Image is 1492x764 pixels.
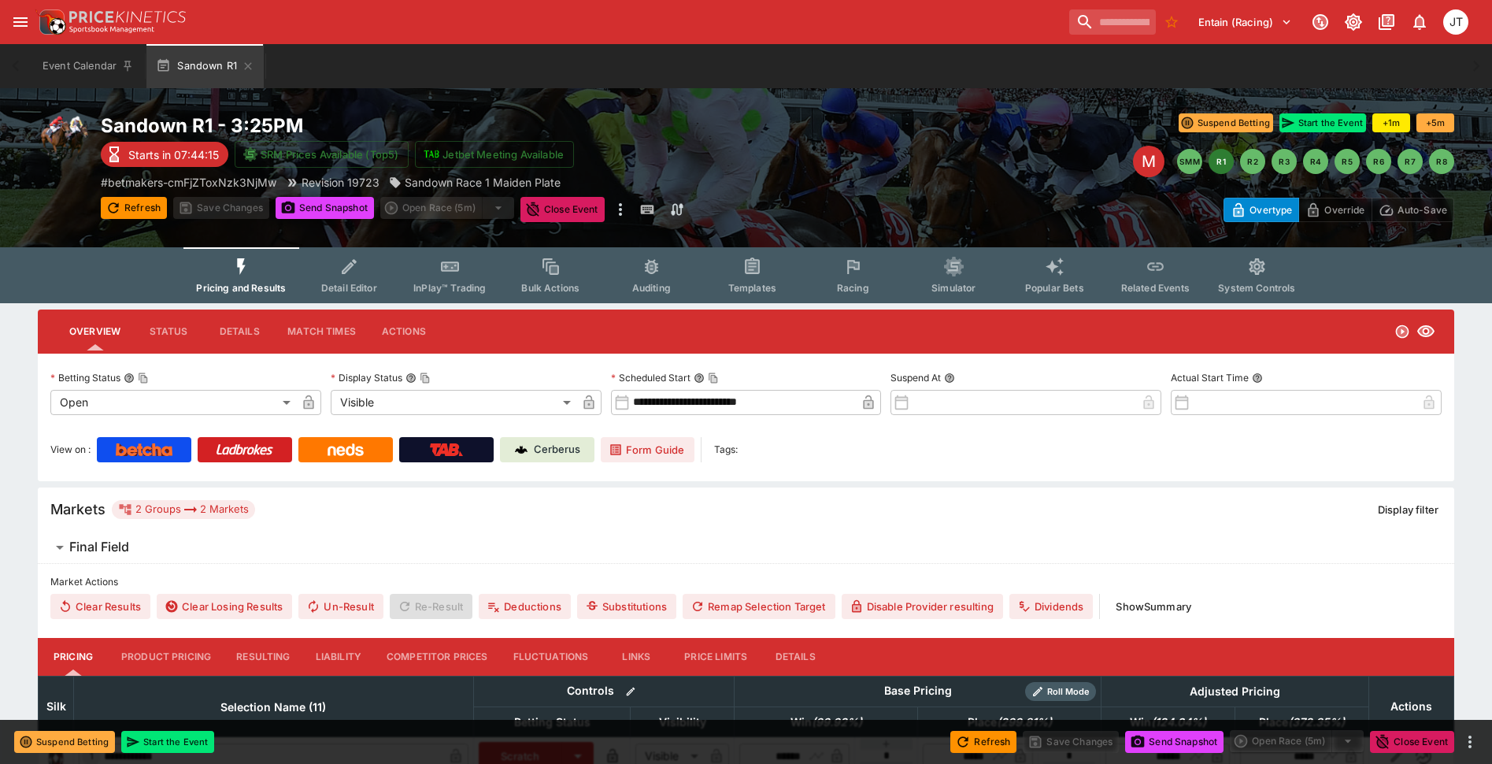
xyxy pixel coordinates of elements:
button: Price Limits [672,638,760,676]
em: ( 299.81 %) [997,713,1052,732]
h6: Final Field [69,539,129,555]
button: Jetbet Meeting Available [415,141,574,168]
span: Related Events [1121,282,1190,294]
p: Starts in 07:44:15 [128,146,219,163]
button: Clear Losing Results [157,594,292,619]
div: Show/hide Price Roll mode configuration. [1025,682,1096,701]
button: No Bookmarks [1159,9,1184,35]
div: Event type filters [183,247,1308,303]
img: jetbet-logo.svg [424,146,439,162]
button: SMM [1177,149,1202,174]
img: PriceKinetics Logo [35,6,66,38]
p: Sandown Race 1 Maiden Plate [405,174,561,191]
button: Scheduled StartCopy To Clipboard [694,373,705,384]
p: Override [1324,202,1364,218]
button: Deductions [479,594,571,619]
span: Popular Bets [1025,282,1084,294]
button: Dividends [1009,594,1093,619]
span: Roll Mode [1041,685,1096,699]
img: Cerberus [515,443,528,456]
button: Refresh [101,197,167,219]
th: Controls [473,676,735,707]
button: Refresh [950,731,1016,753]
button: Event Calendar [33,44,143,88]
button: Display filter [1368,497,1448,522]
button: Competitor Prices [374,638,501,676]
span: Templates [728,282,776,294]
button: R1 [1209,149,1234,174]
button: Details [760,638,831,676]
div: split button [1230,730,1364,752]
button: R5 [1335,149,1360,174]
svg: Open [1394,324,1410,339]
label: View on : [50,437,91,462]
p: Scheduled Start [611,371,690,384]
th: Silk [39,676,74,736]
input: search [1069,9,1156,35]
button: Un-Result [298,594,383,619]
button: Remap Selection Target [683,594,835,619]
button: Bulk edit [620,681,641,702]
button: R4 [1303,149,1328,174]
button: Close Event [520,197,605,222]
div: Open [50,390,296,415]
label: Tags: [714,437,738,462]
button: more [1461,732,1479,751]
button: Actual Start Time [1252,373,1263,384]
button: Overtype [1224,198,1299,222]
button: Copy To Clipboard [708,373,719,384]
span: Simulator [931,282,976,294]
div: Start From [1224,198,1454,222]
button: Sandown R1 [146,44,264,88]
img: horse_racing.png [38,113,88,164]
div: Josh Tanner [1443,9,1468,35]
button: Documentation [1372,8,1401,36]
span: Pricing and Results [196,282,286,294]
button: Resulting [224,638,302,676]
span: Auditing [632,282,671,294]
button: Clear Results [50,594,150,619]
button: Final Field [38,532,1454,563]
span: Racing [837,282,869,294]
p: Revision 19723 [302,174,379,191]
span: Bulk Actions [521,282,579,294]
p: Auto-Save [1398,202,1447,218]
img: TabNZ [430,443,463,456]
label: Market Actions [50,570,1442,594]
button: Substitutions [577,594,676,619]
button: Override [1298,198,1372,222]
button: SRM Prices Available (Top5) [235,141,409,168]
button: R2 [1240,149,1265,174]
div: Edit Meeting [1133,146,1164,177]
img: Ladbrokes [216,443,273,456]
p: Overtype [1250,202,1292,218]
button: R3 [1272,149,1297,174]
span: Detail Editor [321,282,377,294]
button: Copy To Clipboard [138,373,149,384]
p: Cerberus [534,442,580,458]
div: split button [380,197,514,219]
nav: pagination navigation [1177,149,1454,174]
a: Cerberus [500,437,594,462]
em: ( 372.35 %) [1288,713,1345,732]
span: Place(372.35%) [1242,713,1362,732]
span: Re-Result [390,594,472,619]
div: 2 Groups 2 Markets [118,500,249,519]
button: Details [204,313,275,350]
button: Betting StatusCopy To Clipboard [124,373,135,384]
button: Fluctuations [501,638,602,676]
button: Notifications [1405,8,1434,36]
button: Close Event [1370,731,1454,753]
button: R6 [1366,149,1391,174]
button: Suspend Betting [14,731,115,753]
img: PriceKinetics [69,11,186,23]
button: Match Times [275,313,368,350]
button: Start the Event [121,731,214,753]
em: ( 124.04 %) [1151,713,1206,732]
button: more [611,197,630,222]
button: R7 [1398,149,1423,174]
span: Win(99.92%) [773,713,879,732]
button: open drawer [6,8,35,36]
button: +5m [1416,113,1454,132]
